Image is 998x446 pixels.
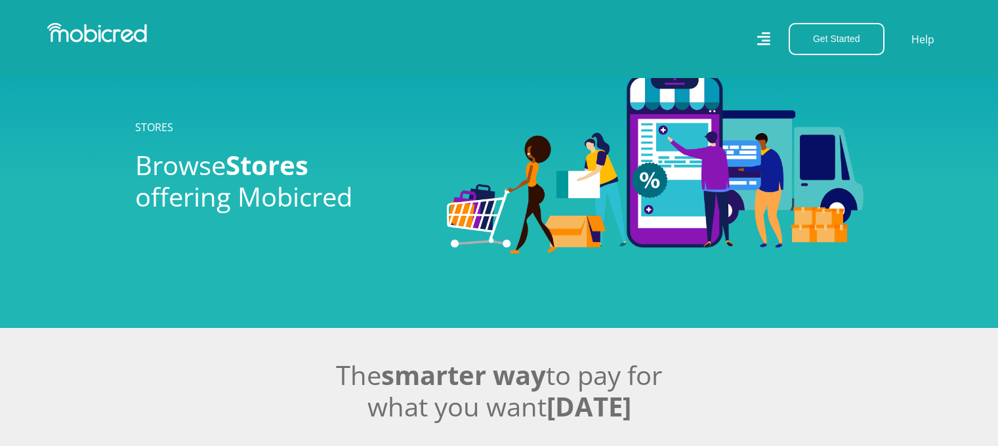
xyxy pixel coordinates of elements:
a: Help [911,31,935,48]
a: STORES [135,120,173,134]
span: Stores [226,147,308,183]
h2: The to pay for what you want [135,359,863,422]
h2: Browse offering Mobicred [135,150,427,213]
img: Stores [447,74,863,254]
button: Get Started [789,23,884,55]
img: Mobicred [47,23,147,43]
span: [DATE] [547,388,631,424]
